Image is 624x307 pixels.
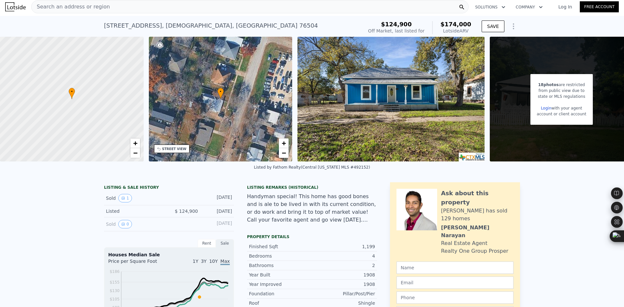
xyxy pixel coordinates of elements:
div: Sold [106,194,164,202]
span: Max [220,259,230,265]
a: Zoom out [279,148,289,158]
span: − [282,149,286,157]
div: Pillar/Post/Pier [312,290,375,297]
div: Year Built [249,272,312,278]
div: STREET VIEW [162,147,187,151]
a: Zoom out [130,148,140,158]
div: Real Estate Agent [441,239,487,247]
div: • [69,88,75,99]
button: Solutions [470,1,511,13]
div: Shingle [312,300,375,306]
span: 18 photos [538,83,559,87]
span: + [282,139,286,147]
span: − [133,149,137,157]
div: Property details [247,234,377,239]
span: • [217,89,224,95]
div: Sale [216,239,234,248]
div: Off Market, last listed for [368,28,425,34]
span: 1Y [193,259,198,264]
tspan: $105 [110,297,120,301]
span: $124,900 [381,21,412,28]
div: Sold [106,220,164,228]
div: LISTING & SALE HISTORY [104,185,234,191]
div: from public view due to [537,88,586,94]
img: Lotside [5,2,26,11]
tspan: $155 [110,280,120,285]
a: Zoom in [279,138,289,148]
div: 4 [312,253,375,259]
a: Free Account [580,1,619,12]
div: account or client account [537,111,586,117]
div: [STREET_ADDRESS] , [DEMOGRAPHIC_DATA] , [GEOGRAPHIC_DATA] 76504 [104,21,318,30]
div: Ask about this property [441,189,513,207]
span: $174,000 [440,21,471,28]
div: Rent [198,239,216,248]
button: View historical data [118,220,132,228]
div: Year Improved [249,281,312,288]
input: Email [396,276,513,289]
img: Sale: 156403989 Parcel: 95460352 [297,37,485,161]
div: Bathrooms [249,262,312,269]
div: Houses Median Sale [108,251,230,258]
input: Phone [396,291,513,304]
button: SAVE [482,20,504,32]
button: View historical data [118,194,132,202]
div: state or MLS regulations [537,94,586,99]
div: Handyman special! This home has good bones and is ale to be lived in with its current condition, ... [247,193,377,224]
div: Listing Remarks (Historical) [247,185,377,190]
div: Price per Square Foot [108,258,169,268]
div: Lotside ARV [440,28,471,34]
div: Listed by Fathom Realty (Central [US_STATE] MLS #492152) [254,165,370,170]
span: • [69,89,75,95]
div: Bedrooms [249,253,312,259]
span: with your agent [552,106,582,110]
button: Company [511,1,548,13]
div: [DATE] [203,208,232,214]
a: Zoom in [130,138,140,148]
div: 1908 [312,272,375,278]
a: Log In [551,4,580,10]
div: Foundation [249,290,312,297]
div: Realty One Group Prosper [441,247,508,255]
tspan: $130 [110,288,120,293]
div: [DATE] [203,194,232,202]
a: Login [541,106,551,110]
div: • [217,88,224,99]
div: Listed [106,208,164,214]
span: 3Y [201,259,206,264]
span: + [133,139,137,147]
div: 2 [312,262,375,269]
tspan: $186 [110,269,120,274]
div: are restricted [537,82,586,88]
div: [PERSON_NAME] has sold 129 homes [441,207,513,223]
span: 10Y [209,259,218,264]
div: 1908 [312,281,375,288]
div: [DATE] [203,220,232,228]
input: Name [396,262,513,274]
button: Show Options [507,20,520,33]
div: 1,199 [312,243,375,250]
div: Roof [249,300,312,306]
span: $ 124,900 [175,209,198,214]
div: [PERSON_NAME] Narayan [441,224,513,239]
span: Search an address or region [32,3,110,11]
div: Finished Sqft [249,243,312,250]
